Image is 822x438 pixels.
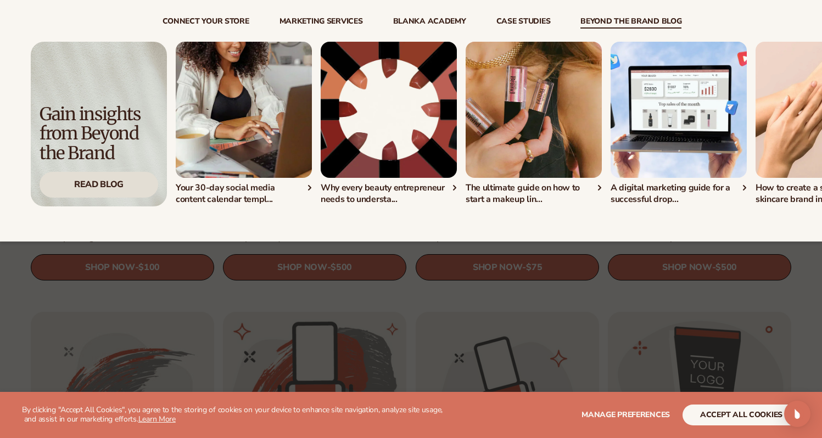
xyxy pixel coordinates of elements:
[683,405,800,425] button: accept all cookies
[176,42,312,205] div: 1 / 5
[581,409,670,420] span: Manage preferences
[321,42,457,205] a: Lipstick packaging. Why every beauty entrepreneur needs to understa...
[40,105,158,163] div: Gain insights from Beyond the Brand
[611,182,747,205] div: A digital marketing guide for a successful drop...
[784,401,810,427] div: Open Intercom Messenger
[321,182,457,205] div: Why every beauty entrepreneur needs to understa...
[393,18,466,29] a: Blanka Academy
[40,172,158,198] div: Read Blog
[31,42,167,206] img: Light background with shadow.
[279,18,363,29] a: Marketing services
[22,406,443,424] p: By clicking "Accept All Cookies", you agree to the storing of cookies on your device to enhance s...
[611,42,747,178] img: Shopify Image 4
[176,42,312,178] img: Shopify Image 2
[176,182,312,205] div: Your 30-day social media content calendar templ...
[611,42,747,205] a: Shopify Image 4 A digital marketing guide for a successful drop...
[466,42,602,205] a: Shopify Image 3 The ultimate guide on how to start a makeup lin...
[176,42,312,205] a: Shopify Image 2 Your 30-day social media content calendar templ...
[581,405,670,425] button: Manage preferences
[466,182,602,205] div: The ultimate guide on how to start a makeup lin...
[31,42,167,206] a: Light background with shadow. Gain insights from Beyond the Brand Read Blog
[580,18,681,29] a: beyond the brand blog
[321,42,457,205] div: 2 / 5
[138,414,176,424] a: Learn More
[466,42,602,205] div: 3 / 5
[496,18,551,29] a: case studies
[321,42,457,178] img: Lipstick packaging.
[163,18,249,29] a: connect your store
[466,42,602,178] img: Shopify Image 3
[611,42,747,205] div: 4 / 5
